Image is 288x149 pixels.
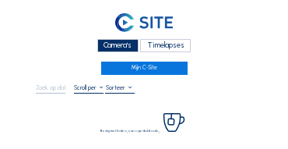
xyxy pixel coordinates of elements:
[100,129,160,133] span: Bezig met laden, even geduld aub...
[36,12,252,37] a: C-SITE Logo
[36,83,65,91] input: Zoek op datum 󰅀
[97,39,139,52] div: Camera's
[140,39,191,52] div: Timelapses
[101,62,188,75] a: Mijn C-Site
[115,13,173,33] img: C-SITE Logo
